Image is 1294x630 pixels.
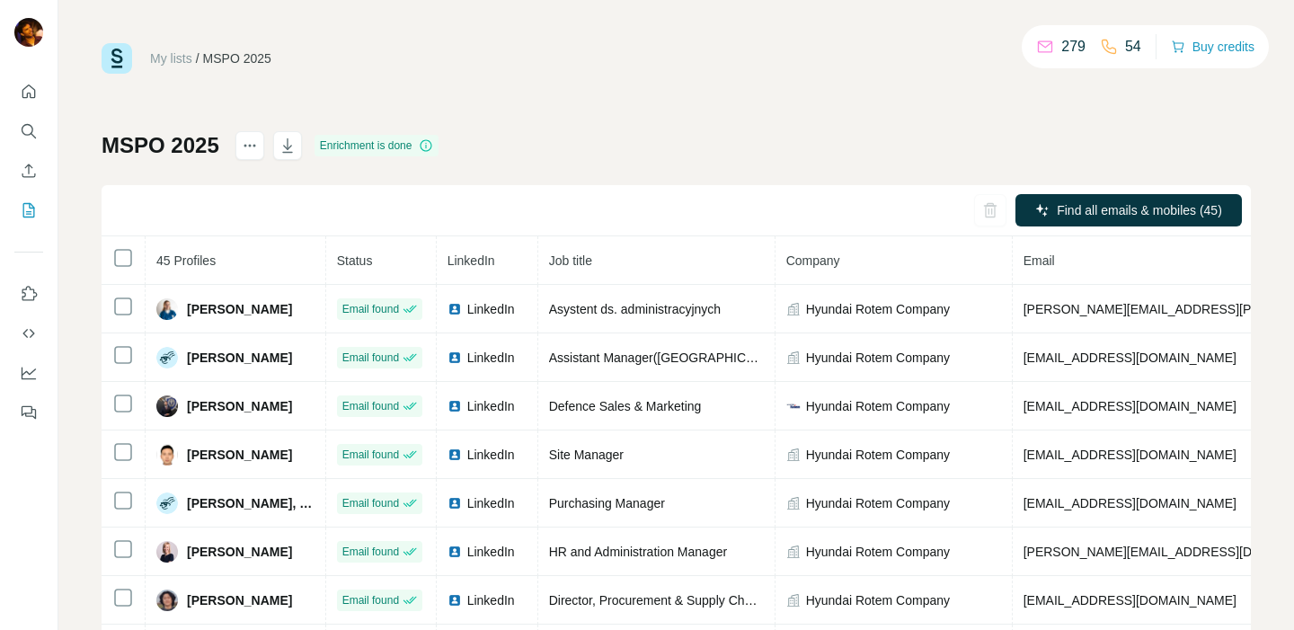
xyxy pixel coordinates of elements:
[14,396,43,429] button: Feedback
[156,253,216,268] span: 45 Profiles
[156,395,178,417] img: Avatar
[806,349,950,367] span: Hyundai Rotem Company
[549,253,592,268] span: Job title
[448,350,462,365] img: LinkedIn logo
[1125,36,1141,58] p: 54
[187,300,292,318] span: [PERSON_NAME]
[448,253,495,268] span: LinkedIn
[156,590,178,611] img: Avatar
[786,399,801,413] img: company-logo
[806,397,950,415] span: Hyundai Rotem Company
[196,49,199,67] li: /
[14,75,43,108] button: Quick start
[806,494,950,512] span: Hyundai Rotem Company
[467,446,515,464] span: LinkedIn
[102,43,132,74] img: Surfe Logo
[806,543,950,561] span: Hyundai Rotem Company
[156,298,178,320] img: Avatar
[806,591,950,609] span: Hyundai Rotem Company
[156,492,178,514] img: Avatar
[549,448,624,462] span: Site Manager
[786,253,840,268] span: Company
[549,496,665,510] span: Purchasing Manager
[448,496,462,510] img: LinkedIn logo
[14,155,43,187] button: Enrich CSV
[187,397,292,415] span: [PERSON_NAME]
[467,591,515,609] span: LinkedIn
[549,545,727,559] span: HR and Administration Manager
[187,591,292,609] span: [PERSON_NAME]
[315,135,439,156] div: Enrichment is done
[467,300,515,318] span: LinkedIn
[1024,253,1055,268] span: Email
[467,397,515,415] span: LinkedIn
[235,131,264,160] button: actions
[448,399,462,413] img: LinkedIn logo
[1024,399,1236,413] span: [EMAIL_ADDRESS][DOMAIN_NAME]
[342,301,399,317] span: Email found
[342,592,399,608] span: Email found
[549,399,702,413] span: Defence Sales & Marketing
[1024,593,1236,608] span: [EMAIL_ADDRESS][DOMAIN_NAME]
[14,278,43,310] button: Use Surfe on LinkedIn
[467,543,515,561] span: LinkedIn
[187,349,292,367] span: [PERSON_NAME]
[342,495,399,511] span: Email found
[448,593,462,608] img: LinkedIn logo
[14,18,43,47] img: Avatar
[203,49,271,67] div: MSPO 2025
[467,494,515,512] span: LinkedIn
[549,593,838,608] span: Director, Procurement & Supply Chain Management
[342,447,399,463] span: Email found
[14,357,43,389] button: Dashboard
[342,350,399,366] span: Email found
[549,350,847,365] span: Assistant Manager([GEOGRAPHIC_DATA] TW Tram)
[448,448,462,462] img: LinkedIn logo
[1015,194,1242,226] button: Find all emails & mobiles (45)
[448,545,462,559] img: LinkedIn logo
[14,317,43,350] button: Use Surfe API
[102,131,219,160] h1: MSPO 2025
[156,347,178,368] img: Avatar
[337,253,373,268] span: Status
[150,51,192,66] a: My lists
[1057,201,1222,219] span: Find all emails & mobiles (45)
[549,302,721,316] span: Asystent ds. administracyjnych
[806,300,950,318] span: Hyundai Rotem Company
[342,544,399,560] span: Email found
[1061,36,1086,58] p: 279
[187,446,292,464] span: [PERSON_NAME]
[342,398,399,414] span: Email found
[1171,34,1254,59] button: Buy credits
[467,349,515,367] span: LinkedIn
[1024,448,1236,462] span: [EMAIL_ADDRESS][DOMAIN_NAME]
[1024,496,1236,510] span: [EMAIL_ADDRESS][DOMAIN_NAME]
[14,194,43,226] button: My lists
[187,543,292,561] span: [PERSON_NAME]
[14,115,43,147] button: Search
[448,302,462,316] img: LinkedIn logo
[156,541,178,563] img: Avatar
[806,446,950,464] span: Hyundai Rotem Company
[187,494,315,512] span: [PERSON_NAME], CPSM
[156,444,178,466] img: Avatar
[1024,350,1236,365] span: [EMAIL_ADDRESS][DOMAIN_NAME]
